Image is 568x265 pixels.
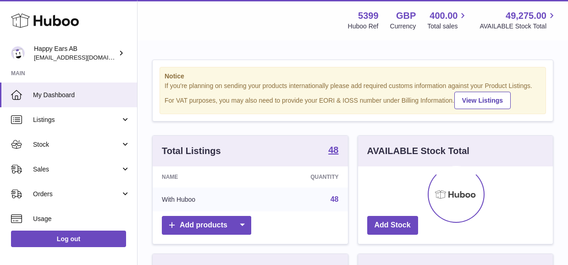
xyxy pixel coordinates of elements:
a: 49,275.00 AVAILABLE Stock Total [480,10,557,31]
span: [EMAIL_ADDRESS][DOMAIN_NAME] [34,54,135,61]
span: AVAILABLE Stock Total [480,22,557,31]
a: 400.00 Total sales [427,10,468,31]
span: Stock [33,140,121,149]
div: Huboo Ref [348,22,379,31]
h3: Total Listings [162,145,221,157]
span: Sales [33,165,121,174]
td: With Huboo [153,188,255,211]
th: Quantity [255,166,347,188]
a: 48 [331,195,339,203]
img: 3pl@happyearsearplugs.com [11,46,25,60]
span: Orders [33,190,121,199]
span: Listings [33,116,121,124]
span: My Dashboard [33,91,130,99]
strong: Notice [165,72,541,81]
th: Name [153,166,255,188]
a: View Listings [454,92,511,109]
span: Total sales [427,22,468,31]
a: 48 [328,145,338,156]
a: Add products [162,216,251,235]
span: 49,275.00 [506,10,546,22]
a: Log out [11,231,126,247]
span: 400.00 [430,10,458,22]
strong: GBP [396,10,416,22]
span: Usage [33,215,130,223]
strong: 48 [328,145,338,155]
div: Currency [390,22,416,31]
div: If you're planning on sending your products internationally please add required customs informati... [165,82,541,109]
strong: 5399 [358,10,379,22]
h3: AVAILABLE Stock Total [367,145,469,157]
div: Happy Ears AB [34,44,116,62]
a: Add Stock [367,216,418,235]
